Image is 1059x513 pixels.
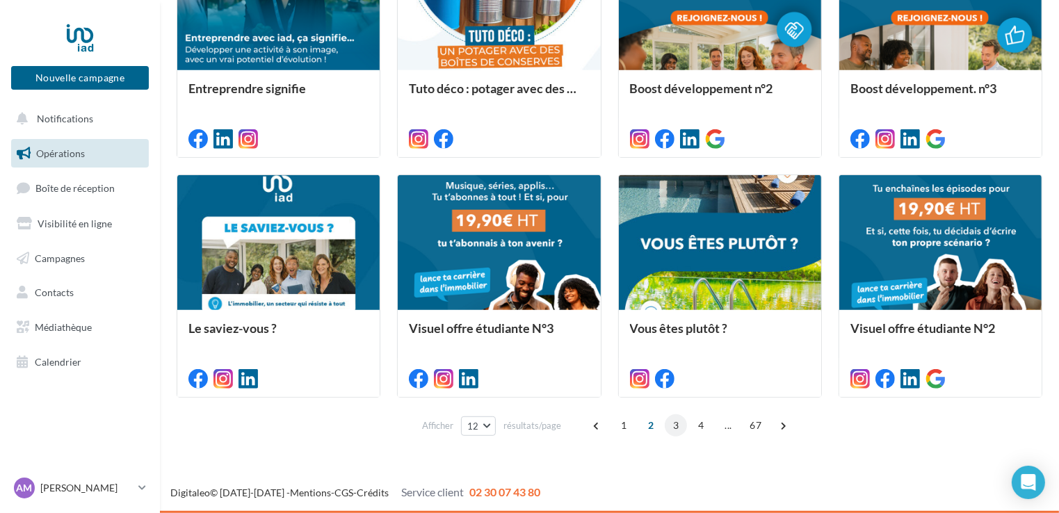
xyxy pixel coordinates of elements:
[8,313,152,342] a: Médiathèque
[357,487,389,498] a: Crédits
[188,81,369,109] div: Entreprendre signifie
[35,321,92,333] span: Médiathèque
[461,416,496,436] button: 12
[170,487,210,498] a: Digitaleo
[35,252,85,263] span: Campagnes
[630,81,810,109] div: Boost développement n°2
[630,321,810,349] div: Vous êtes plutôt ?
[37,113,93,124] span: Notifications
[290,487,331,498] a: Mentions
[36,147,85,159] span: Opérations
[8,139,152,168] a: Opérations
[1012,466,1045,499] div: Open Intercom Messenger
[665,414,687,437] span: 3
[850,321,1030,349] div: Visuel offre étudiante N°2
[40,481,133,495] p: [PERSON_NAME]
[409,321,589,349] div: Visuel offre étudiante N°3
[469,485,540,498] span: 02 30 07 43 80
[613,414,635,437] span: 1
[35,356,81,368] span: Calendrier
[8,244,152,273] a: Campagnes
[409,81,589,109] div: Tuto déco : potager avec des boites de conserves
[422,419,453,432] span: Afficher
[35,182,115,194] span: Boîte de réception
[8,278,152,307] a: Contacts
[744,414,767,437] span: 67
[170,487,540,498] span: © [DATE]-[DATE] - - -
[503,419,561,432] span: résultats/page
[640,414,662,437] span: 2
[8,348,152,377] a: Calendrier
[8,173,152,203] a: Boîte de réception
[850,81,1030,109] div: Boost développement. n°3
[8,104,146,133] button: Notifications
[35,286,74,298] span: Contacts
[11,475,149,501] a: AM [PERSON_NAME]
[8,209,152,238] a: Visibilité en ligne
[690,414,712,437] span: 4
[401,485,464,498] span: Service client
[467,421,479,432] span: 12
[17,481,33,495] span: AM
[334,487,353,498] a: CGS
[38,218,112,229] span: Visibilité en ligne
[188,321,369,349] div: Le saviez-vous ?
[717,414,739,437] span: ...
[11,66,149,90] button: Nouvelle campagne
